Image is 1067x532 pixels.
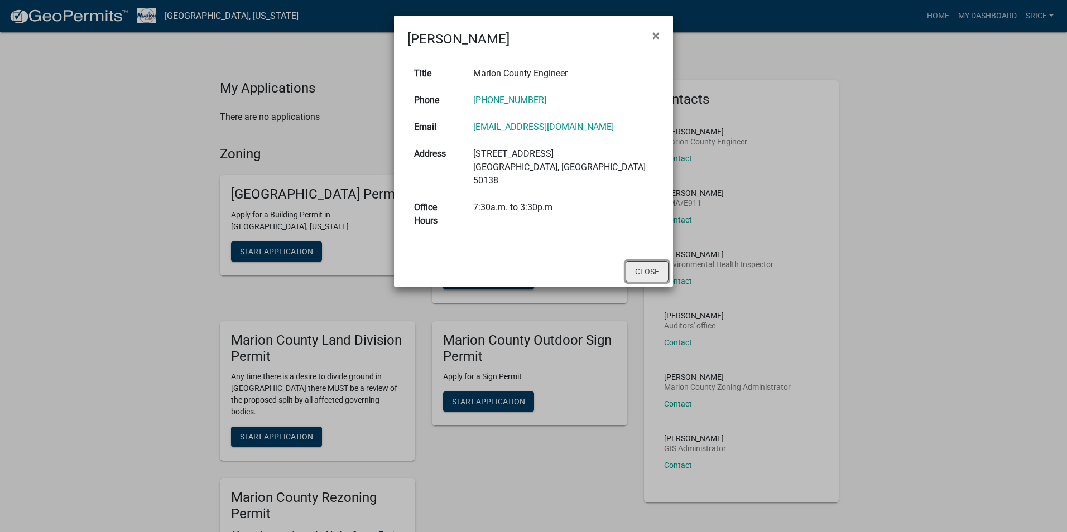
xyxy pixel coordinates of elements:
[473,95,546,105] a: [PHONE_NUMBER]
[407,29,510,49] h4: [PERSON_NAME]
[407,194,467,234] th: Office Hours
[643,20,669,51] button: Close
[626,261,669,282] button: Close
[407,60,467,87] th: Title
[467,141,660,194] td: [STREET_ADDRESS] [GEOGRAPHIC_DATA], [GEOGRAPHIC_DATA] 50138
[407,87,467,114] th: Phone
[407,114,467,141] th: Email
[407,141,467,194] th: Address
[473,122,614,132] a: [EMAIL_ADDRESS][DOMAIN_NAME]
[467,60,660,87] td: Marion County Engineer
[473,201,653,214] div: 7:30a.m. to 3:30p.m
[652,28,660,43] span: ×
